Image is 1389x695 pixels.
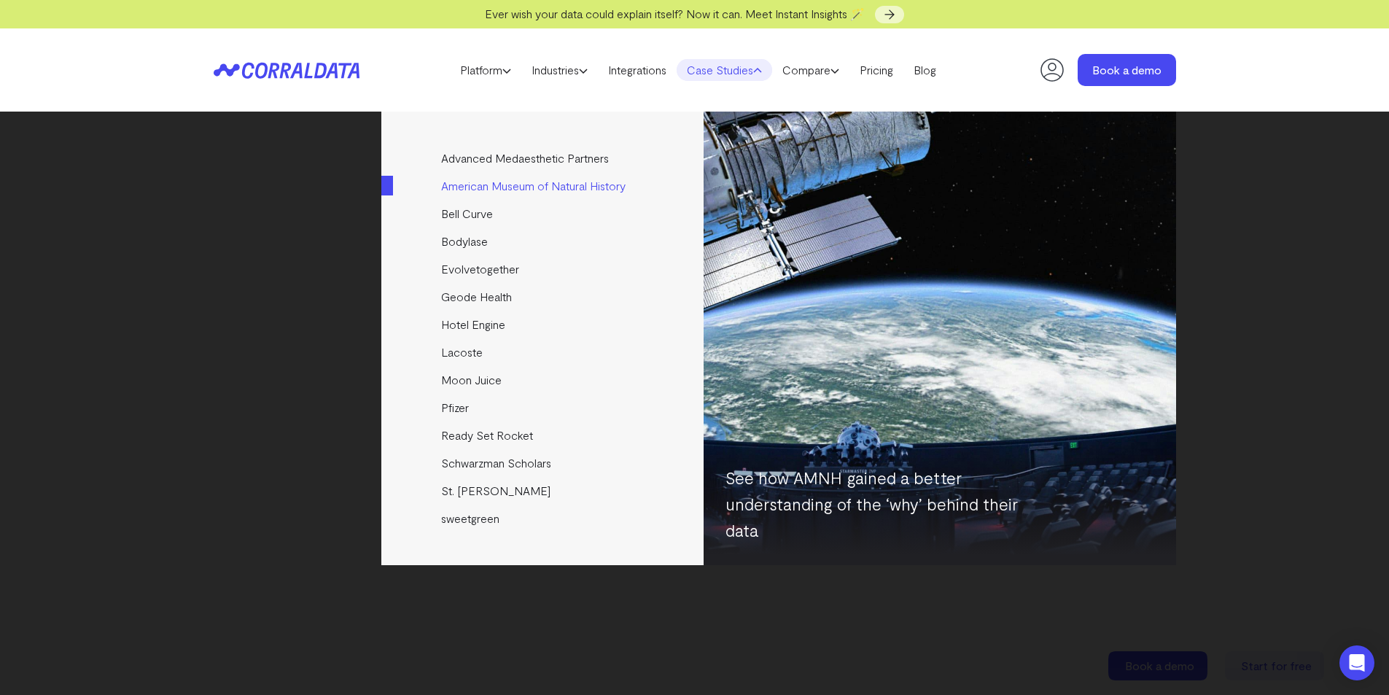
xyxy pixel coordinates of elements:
[1078,54,1176,86] a: Book a demo
[521,59,598,81] a: Industries
[381,394,706,422] a: Pfizer
[381,255,706,283] a: Evolvetogether
[381,228,706,255] a: Bodylase
[725,465,1054,543] p: See how AMNH gained a better understanding of the ‘why’ behind their data
[381,200,706,228] a: Bell Curve
[1339,645,1374,680] div: Open Intercom Messenger
[381,311,706,338] a: Hotel Engine
[381,505,706,532] a: sweetgreen
[598,59,677,81] a: Integrations
[381,338,706,366] a: Lacoste
[381,366,706,394] a: Moon Juice
[677,59,772,81] a: Case Studies
[772,59,849,81] a: Compare
[381,477,706,505] a: St. [PERSON_NAME]
[903,59,946,81] a: Blog
[381,283,706,311] a: Geode Health
[381,422,706,449] a: Ready Set Rocket
[450,59,521,81] a: Platform
[381,172,706,200] a: American Museum of Natural History
[381,144,706,172] a: Advanced Medaesthetic Partners
[381,449,706,477] a: Schwarzman Scholars
[849,59,903,81] a: Pricing
[485,7,865,20] span: Ever wish your data could explain itself? Now it can. Meet Instant Insights 🪄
